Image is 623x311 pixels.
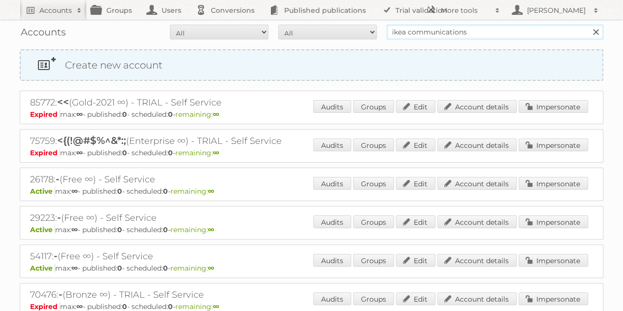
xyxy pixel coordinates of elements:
[525,5,589,15] h2: [PERSON_NAME]
[168,302,173,311] strong: 0
[76,148,83,157] strong: ∞
[437,138,517,151] a: Account details
[30,173,375,186] h2: 26178: (Free ∞) - Self Service
[396,254,435,267] a: Edit
[30,302,60,311] span: Expired
[519,177,588,190] a: Impersonate
[30,135,375,147] h2: 75759: (Enterprise ∞) - TRIAL - Self Service
[396,138,435,151] a: Edit
[30,211,375,224] h2: 29223: (Free ∞) - Self Service
[30,225,55,234] span: Active
[30,225,593,234] p: max: - published: - scheduled: -
[353,215,394,228] a: Groups
[175,148,219,157] span: remaining:
[519,215,588,228] a: Impersonate
[168,110,173,119] strong: 0
[353,138,394,151] a: Groups
[437,177,517,190] a: Account details
[519,292,588,305] a: Impersonate
[353,177,394,190] a: Groups
[57,135,126,146] span: <{(!@#$%^&*:;
[213,110,219,119] strong: ∞
[30,302,593,311] p: max: - published: - scheduled: -
[208,225,214,234] strong: ∞
[396,292,435,305] a: Edit
[76,302,83,311] strong: ∞
[163,225,168,234] strong: 0
[30,187,593,196] p: max: - published: - scheduled: -
[208,187,214,196] strong: ∞
[163,264,168,273] strong: 0
[353,100,394,113] a: Groups
[170,187,214,196] span: remaining:
[213,148,219,157] strong: ∞
[170,225,214,234] span: remaining:
[122,110,127,119] strong: 0
[30,264,593,273] p: max: - published: - scheduled: -
[208,264,214,273] strong: ∞
[30,148,60,157] span: Expired
[313,215,351,228] a: Audits
[76,110,83,119] strong: ∞
[54,250,58,262] span: -
[175,110,219,119] span: remaining:
[175,302,219,311] span: remaining:
[213,302,219,311] strong: ∞
[57,96,69,108] span: <<
[396,100,435,113] a: Edit
[30,288,375,301] h2: 70476: (Bronze ∞) - TRIAL - Self Service
[437,292,517,305] a: Account details
[39,5,72,15] h2: Accounts
[57,211,61,223] span: -
[441,5,490,15] h2: More tools
[56,173,60,185] span: -
[313,292,351,305] a: Audits
[71,264,78,273] strong: ∞
[168,148,173,157] strong: 0
[437,100,517,113] a: Account details
[117,225,122,234] strong: 0
[30,110,60,119] span: Expired
[30,110,593,119] p: max: - published: - scheduled: -
[30,187,55,196] span: Active
[313,138,351,151] a: Audits
[163,187,168,196] strong: 0
[313,254,351,267] a: Audits
[519,254,588,267] a: Impersonate
[519,138,588,151] a: Impersonate
[519,100,588,113] a: Impersonate
[117,187,122,196] strong: 0
[21,50,602,80] a: Create new account
[30,148,593,157] p: max: - published: - scheduled: -
[313,177,351,190] a: Audits
[353,254,394,267] a: Groups
[59,288,63,300] span: -
[71,225,78,234] strong: ∞
[122,302,127,311] strong: 0
[71,187,78,196] strong: ∞
[437,254,517,267] a: Account details
[396,177,435,190] a: Edit
[396,215,435,228] a: Edit
[437,215,517,228] a: Account details
[30,96,375,109] h2: 85772: (Gold-2021 ∞) - TRIAL - Self Service
[313,100,351,113] a: Audits
[30,250,375,263] h2: 54117: (Free ∞) - Self Service
[30,264,55,273] span: Active
[170,264,214,273] span: remaining:
[353,292,394,305] a: Groups
[117,264,122,273] strong: 0
[122,148,127,157] strong: 0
